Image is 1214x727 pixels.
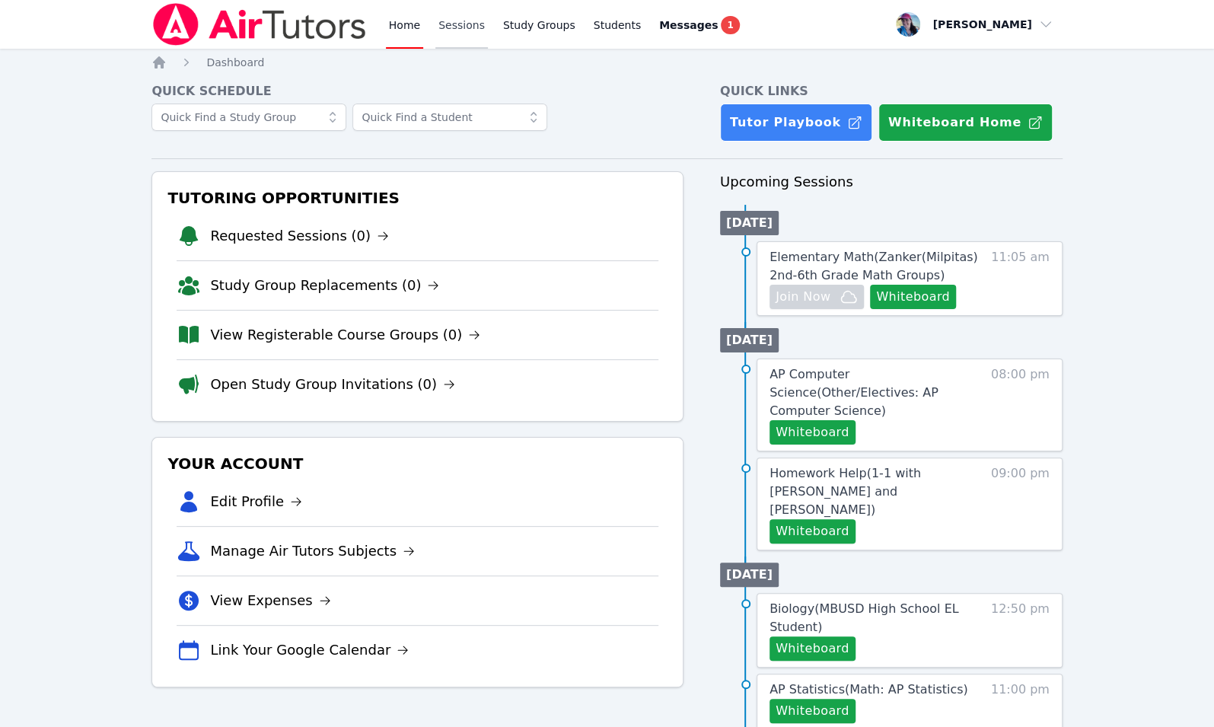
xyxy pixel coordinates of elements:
[210,324,480,346] a: View Registerable Course Groups (0)
[991,464,1050,544] span: 09:00 pm
[720,171,1063,193] h3: Upcoming Sessions
[770,636,856,661] button: Whiteboard
[206,55,264,70] a: Dashboard
[991,248,1050,309] span: 11:05 am
[210,639,409,661] a: Link Your Google Calendar
[210,374,455,395] a: Open Study Group Invitations (0)
[770,365,980,420] a: AP Computer Science(Other/Electives: AP Computer Science)
[720,104,872,142] a: Tutor Playbook
[151,3,367,46] img: Air Tutors
[210,590,330,611] a: View Expenses
[770,285,864,309] button: Join Now
[164,184,671,212] h3: Tutoring Opportunities
[770,519,856,544] button: Whiteboard
[210,225,389,247] a: Requested Sessions (0)
[720,328,779,352] li: [DATE]
[659,18,718,33] span: Messages
[720,82,1063,100] h4: Quick Links
[721,16,739,34] span: 1
[991,365,1050,445] span: 08:00 pm
[878,104,1053,142] button: Whiteboard Home
[164,450,671,477] h3: Your Account
[770,600,980,636] a: Biology(MBUSD High School EL Student)
[210,275,439,296] a: Study Group Replacements (0)
[770,464,980,519] a: Homework Help(1-1 with [PERSON_NAME] and [PERSON_NAME])
[991,681,1050,723] span: 11:00 pm
[991,600,1050,661] span: 12:50 pm
[770,248,980,285] a: Elementary Math(Zanker(Milpitas) 2nd-6th Grade Math Groups)
[770,250,978,282] span: Elementary Math ( Zanker(Milpitas) 2nd-6th Grade Math Groups )
[151,82,683,100] h4: Quick Schedule
[770,466,921,517] span: Homework Help ( 1-1 with [PERSON_NAME] and [PERSON_NAME] )
[770,601,958,634] span: Biology ( MBUSD High School EL Student )
[770,420,856,445] button: Whiteboard
[352,104,547,131] input: Quick Find a Student
[210,540,415,562] a: Manage Air Tutors Subjects
[776,288,830,306] span: Join Now
[210,491,302,512] a: Edit Profile
[770,367,938,418] span: AP Computer Science ( Other/Electives: AP Computer Science )
[720,563,779,587] li: [DATE]
[151,55,1062,70] nav: Breadcrumb
[770,681,968,699] a: AP Statistics(Math: AP Statistics)
[770,682,968,697] span: AP Statistics ( Math: AP Statistics )
[870,285,956,309] button: Whiteboard
[206,56,264,69] span: Dashboard
[151,104,346,131] input: Quick Find a Study Group
[720,211,779,235] li: [DATE]
[770,699,856,723] button: Whiteboard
